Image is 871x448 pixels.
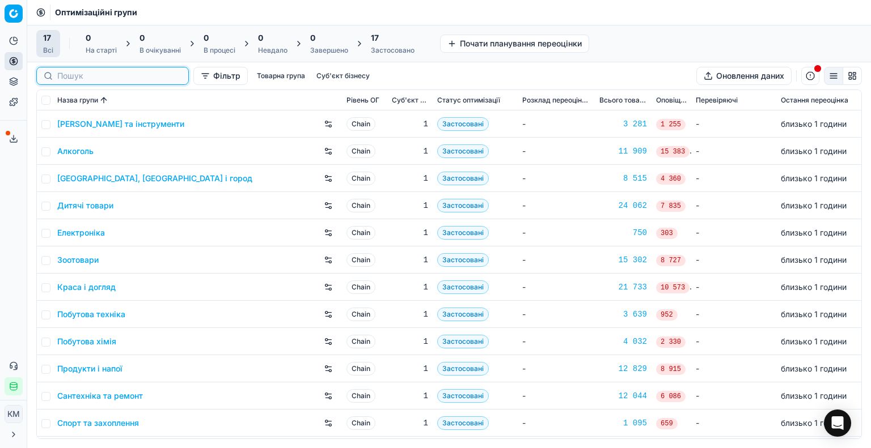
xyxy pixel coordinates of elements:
td: - [691,110,776,138]
span: Chain [346,389,375,403]
a: Спорт та захоплення [57,417,139,429]
div: Невдало [258,46,287,55]
div: 1 [392,281,428,293]
span: Оптимізаційні групи [55,7,137,18]
td: - [691,382,776,409]
div: На старті [86,46,117,55]
span: 952 [656,309,678,321]
a: Побутова техніка [57,309,125,320]
button: Фільтр [193,67,248,85]
td: - [691,274,776,301]
td: - [518,246,595,274]
a: 11 909 [599,146,647,157]
td: - [518,409,595,437]
button: Почати планування переоцінки [440,35,589,53]
div: Завершено [310,46,348,55]
span: близько 1 години [781,309,847,319]
span: Chain [346,280,375,294]
a: 15 302 [599,254,647,266]
span: 8 727 [656,255,686,266]
span: 0 [258,32,263,44]
div: Open Intercom Messenger [824,409,851,437]
td: - [518,192,595,219]
td: - [518,219,595,246]
span: Застосовані [437,308,489,321]
span: КM [5,406,22,423]
div: 1 [392,390,428,402]
span: 0 [310,32,315,44]
span: Chain [346,416,375,430]
a: Сантехніка та ремонт [57,390,143,402]
td: - [691,219,776,246]
span: Chain [346,335,375,348]
span: близько 1 години [781,146,847,156]
a: 24 062 [599,200,647,211]
a: [PERSON_NAME] та інструменти [57,118,184,130]
div: 1 [392,227,428,238]
a: 12 829 [599,363,647,374]
td: - [691,138,776,165]
a: 3 639 [599,309,647,320]
div: 1 [392,417,428,429]
button: Суб'єкт бізнесу [312,69,374,83]
span: Chain [346,226,375,240]
span: близько 1 години [781,282,847,292]
span: Застосовані [437,253,489,267]
span: Статус оптимізації [437,96,500,105]
td: - [691,328,776,355]
td: - [518,301,595,328]
td: - [691,165,776,192]
div: 21 733 [599,281,647,293]
a: Електроніка [57,227,105,238]
span: 8 915 [656,364,686,375]
td: - [518,355,595,382]
td: - [518,328,595,355]
span: Chain [346,172,375,185]
td: - [691,192,776,219]
span: 4 360 [656,173,686,185]
a: Краса і догляд [57,281,116,293]
span: близько 1 години [781,173,847,183]
a: Зоотовари [57,254,99,266]
span: 0 [86,32,91,44]
button: Товарна група [252,69,310,83]
a: Дитячі товари [57,200,113,211]
span: Оповіщення [656,96,687,105]
span: Chain [346,308,375,321]
span: Розклад переоцінювання [522,96,590,105]
span: близько 1 години [781,255,847,264]
span: Застосовані [437,144,489,158]
span: Chain [346,144,375,158]
td: - [691,355,776,382]
span: Назва групи [57,96,98,105]
a: 8 515 [599,173,647,184]
span: 7 835 [656,200,686,212]
span: 10 573 [656,282,690,293]
td: - [691,301,776,328]
div: Всі [43,46,53,55]
div: 1 [392,254,428,266]
div: 1 [392,309,428,320]
span: Остання переоцінка [781,96,848,105]
span: 15 383 [656,146,690,157]
span: близько 1 години [781,228,847,237]
a: [GEOGRAPHIC_DATA], [GEOGRAPHIC_DATA] і город [57,173,252,184]
td: - [518,110,595,138]
span: 17 [43,32,51,44]
div: 1 [392,336,428,347]
td: - [518,138,595,165]
span: Chain [346,253,375,267]
td: - [691,246,776,274]
span: Всього товарів [599,96,647,105]
span: близько 1 години [781,200,847,210]
div: В очікуванні [139,46,181,55]
span: 1 255 [656,119,686,130]
button: Оновлення даних [696,67,792,85]
div: Застосовано [371,46,415,55]
span: Застосовані [437,172,489,185]
div: 1 [392,118,428,130]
